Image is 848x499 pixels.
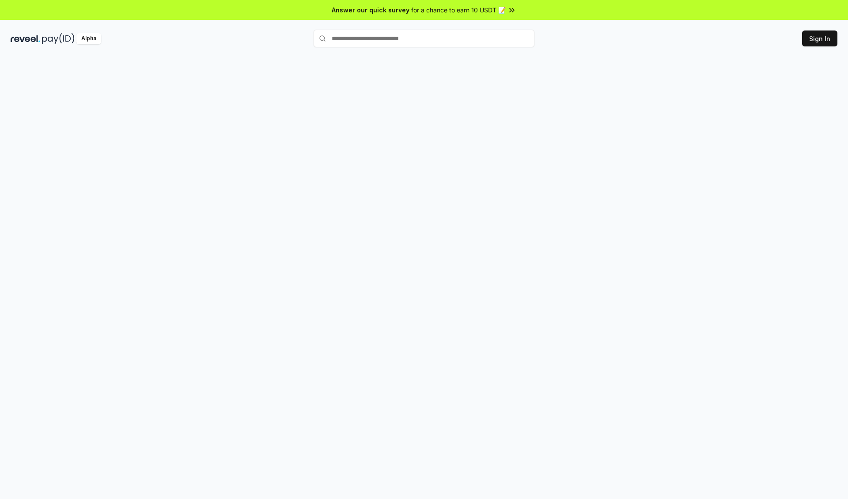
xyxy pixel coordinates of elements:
button: Sign In [802,30,837,46]
img: pay_id [42,33,75,44]
img: reveel_dark [11,33,40,44]
span: for a chance to earn 10 USDT 📝 [411,5,506,15]
div: Alpha [76,33,101,44]
span: Answer our quick survey [332,5,409,15]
